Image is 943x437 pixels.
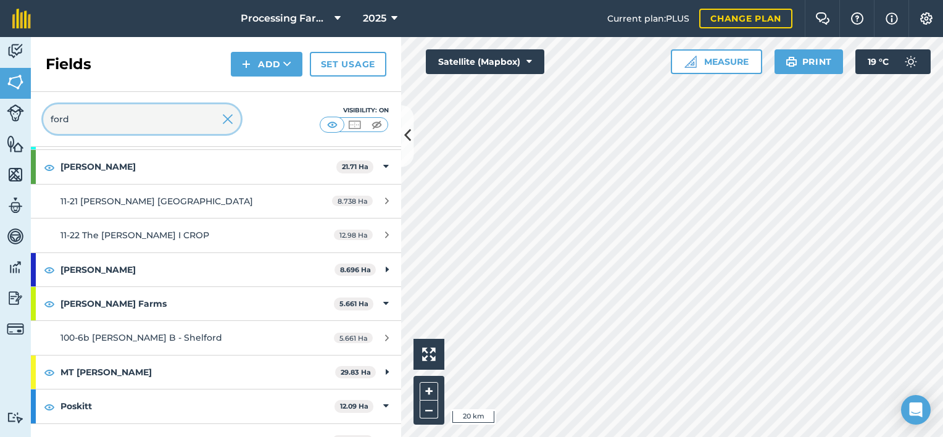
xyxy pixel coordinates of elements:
[855,49,931,74] button: 19 °C
[31,185,401,218] a: 11-21 [PERSON_NAME] [GEOGRAPHIC_DATA]8.738 Ha
[7,196,24,215] img: svg+xml;base64,PD94bWwgdmVyc2lvbj0iMS4wIiBlbmNvZGluZz0idXRmLTgiPz4KPCEtLSBHZW5lcmF0b3I6IEFkb2JlIE...
[342,162,368,171] strong: 21.71 Ha
[850,12,865,25] img: A question mark icon
[7,289,24,307] img: svg+xml;base64,PD94bWwgdmVyc2lvbj0iMS4wIiBlbmNvZGluZz0idXRmLTgiPz4KPCEtLSBHZW5lcmF0b3I6IEFkb2JlIE...
[369,119,384,131] img: svg+xml;base64,PHN2ZyB4bWxucz0iaHR0cDovL3d3dy53My5vcmcvMjAwMC9zdmciIHdpZHRoPSI1MCIgaGVpZ2h0PSI0MC...
[60,389,334,423] strong: Poskitt
[340,265,371,274] strong: 8.696 Ha
[426,49,544,74] button: Satellite (Mapbox)
[7,412,24,423] img: svg+xml;base64,PD94bWwgdmVyc2lvbj0iMS4wIiBlbmNvZGluZz0idXRmLTgiPz4KPCEtLSBHZW5lcmF0b3I6IEFkb2JlIE...
[44,160,55,175] img: svg+xml;base64,PHN2ZyB4bWxucz0iaHR0cDovL3d3dy53My5vcmcvMjAwMC9zdmciIHdpZHRoPSIxOCIgaGVpZ2h0PSIyNC...
[420,401,438,418] button: –
[60,332,222,343] span: 100-6b [PERSON_NAME] B - Shelford
[310,52,386,77] a: Set usage
[31,356,401,389] div: MT [PERSON_NAME]29.83 Ha
[699,9,792,28] a: Change plan
[31,389,401,423] div: Poskitt12.09 Ha
[341,368,371,377] strong: 29.83 Ha
[339,299,368,308] strong: 5.661 Ha
[31,287,401,320] div: [PERSON_NAME] Farms5.661 Ha
[12,9,31,28] img: fieldmargin Logo
[919,12,934,25] img: A cog icon
[363,11,386,26] span: 2025
[684,56,697,68] img: Ruler icon
[60,196,253,207] span: 11-21 [PERSON_NAME] [GEOGRAPHIC_DATA]
[242,57,251,72] img: svg+xml;base64,PHN2ZyB4bWxucz0iaHR0cDovL3d3dy53My5vcmcvMjAwMC9zdmciIHdpZHRoPSIxNCIgaGVpZ2h0PSIyNC...
[671,49,762,74] button: Measure
[7,42,24,60] img: svg+xml;base64,PD94bWwgdmVyc2lvbj0iMS4wIiBlbmNvZGluZz0idXRmLTgiPz4KPCEtLSBHZW5lcmF0b3I6IEFkb2JlIE...
[44,296,55,311] img: svg+xml;base64,PHN2ZyB4bWxucz0iaHR0cDovL3d3dy53My5vcmcvMjAwMC9zdmciIHdpZHRoPSIxOCIgaGVpZ2h0PSIyNC...
[7,104,24,122] img: svg+xml;base64,PD94bWwgdmVyc2lvbj0iMS4wIiBlbmNvZGluZz0idXRmLTgiPz4KPCEtLSBHZW5lcmF0b3I6IEFkb2JlIE...
[44,399,55,414] img: svg+xml;base64,PHN2ZyB4bWxucz0iaHR0cDovL3d3dy53My5vcmcvMjAwMC9zdmciIHdpZHRoPSIxOCIgaGVpZ2h0PSIyNC...
[31,253,401,286] div: [PERSON_NAME]8.696 Ha
[31,218,401,252] a: 11-22 The [PERSON_NAME] I CROP12.98 Ha
[7,320,24,338] img: svg+xml;base64,PD94bWwgdmVyc2lvbj0iMS4wIiBlbmNvZGluZz0idXRmLTgiPz4KPCEtLSBHZW5lcmF0b3I6IEFkb2JlIE...
[31,150,401,183] div: [PERSON_NAME]21.71 Ha
[899,49,923,74] img: svg+xml;base64,PD94bWwgdmVyc2lvbj0iMS4wIiBlbmNvZGluZz0idXRmLTgiPz4KPCEtLSBHZW5lcmF0b3I6IEFkb2JlIE...
[786,54,797,69] img: svg+xml;base64,PHN2ZyB4bWxucz0iaHR0cDovL3d3dy53My5vcmcvMjAwMC9zdmciIHdpZHRoPSIxOSIgaGVpZ2h0PSIyNC...
[886,11,898,26] img: svg+xml;base64,PHN2ZyB4bWxucz0iaHR0cDovL3d3dy53My5vcmcvMjAwMC9zdmciIHdpZHRoPSIxNyIgaGVpZ2h0PSIxNy...
[607,12,689,25] span: Current plan : PLUS
[901,395,931,425] div: Open Intercom Messenger
[340,402,368,410] strong: 12.09 Ha
[46,54,91,74] h2: Fields
[7,258,24,277] img: svg+xml;base64,PD94bWwgdmVyc2lvbj0iMS4wIiBlbmNvZGluZz0idXRmLTgiPz4KPCEtLSBHZW5lcmF0b3I6IEFkb2JlIE...
[43,104,241,134] input: Search
[222,112,233,127] img: svg+xml;base64,PHN2ZyB4bWxucz0iaHR0cDovL3d3dy53My5vcmcvMjAwMC9zdmciIHdpZHRoPSIyMiIgaGVpZ2h0PSIzMC...
[60,253,334,286] strong: [PERSON_NAME]
[44,262,55,277] img: svg+xml;base64,PHN2ZyB4bWxucz0iaHR0cDovL3d3dy53My5vcmcvMjAwMC9zdmciIHdpZHRoPSIxOCIgaGVpZ2h0PSIyNC...
[420,382,438,401] button: +
[60,230,209,241] span: 11-22 The [PERSON_NAME] I CROP
[775,49,844,74] button: Print
[60,150,336,183] strong: [PERSON_NAME]
[868,49,889,74] span: 19 ° C
[231,52,302,77] button: Add
[332,196,373,206] span: 8.738 Ha
[44,365,55,380] img: svg+xml;base64,PHN2ZyB4bWxucz0iaHR0cDovL3d3dy53My5vcmcvMjAwMC9zdmciIHdpZHRoPSIxOCIgaGVpZ2h0PSIyNC...
[815,12,830,25] img: Two speech bubbles overlapping with the left bubble in the forefront
[60,287,334,320] strong: [PERSON_NAME] Farms
[7,165,24,184] img: svg+xml;base64,PHN2ZyB4bWxucz0iaHR0cDovL3d3dy53My5vcmcvMjAwMC9zdmciIHdpZHRoPSI1NiIgaGVpZ2h0PSI2MC...
[334,333,373,343] span: 5.661 Ha
[31,321,401,354] a: 100-6b [PERSON_NAME] B - Shelford5.661 Ha
[422,348,436,361] img: Four arrows, one pointing top left, one top right, one bottom right and the last bottom left
[60,356,335,389] strong: MT [PERSON_NAME]
[7,135,24,153] img: svg+xml;base64,PHN2ZyB4bWxucz0iaHR0cDovL3d3dy53My5vcmcvMjAwMC9zdmciIHdpZHRoPSI1NiIgaGVpZ2h0PSI2MC...
[7,227,24,246] img: svg+xml;base64,PD94bWwgdmVyc2lvbj0iMS4wIiBlbmNvZGluZz0idXRmLTgiPz4KPCEtLSBHZW5lcmF0b3I6IEFkb2JlIE...
[325,119,340,131] img: svg+xml;base64,PHN2ZyB4bWxucz0iaHR0cDovL3d3dy53My5vcmcvMjAwMC9zdmciIHdpZHRoPSI1MCIgaGVpZ2h0PSI0MC...
[7,73,24,91] img: svg+xml;base64,PHN2ZyB4bWxucz0iaHR0cDovL3d3dy53My5vcmcvMjAwMC9zdmciIHdpZHRoPSI1NiIgaGVpZ2h0PSI2MC...
[334,230,373,240] span: 12.98 Ha
[347,119,362,131] img: svg+xml;base64,PHN2ZyB4bWxucz0iaHR0cDovL3d3dy53My5vcmcvMjAwMC9zdmciIHdpZHRoPSI1MCIgaGVpZ2h0PSI0MC...
[320,106,389,115] div: Visibility: On
[241,11,330,26] span: Processing Farms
